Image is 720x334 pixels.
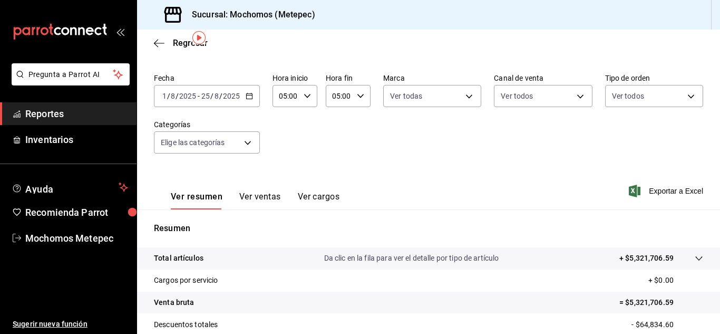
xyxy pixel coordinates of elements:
[25,181,114,194] span: Ayuda
[631,319,703,330] p: - $64,834.60
[605,74,703,82] label: Tipo de orden
[324,253,499,264] p: Da clic en la fila para ver el detalle por tipo de artículo
[298,192,340,209] button: Ver cargos
[390,91,422,101] span: Ver todas
[612,91,644,101] span: Ver todos
[648,275,703,286] p: + $0.00
[494,74,592,82] label: Canal de venta
[13,319,128,330] span: Sugerir nueva función
[25,205,128,220] span: Recomienda Parrot
[116,27,124,36] button: open_drawer_menu
[171,192,222,209] button: Ver resumen
[171,192,339,209] div: navigation tabs
[154,74,260,82] label: Fecha
[154,38,208,48] button: Regresar
[326,74,371,82] label: Hora fin
[154,222,703,235] p: Resumen
[154,275,218,286] p: Cargos por servicio
[201,92,210,100] input: --
[619,297,703,308] p: = $5,321,706.59
[167,92,170,100] span: /
[154,319,218,330] p: Descuentos totales
[383,74,481,82] label: Marca
[183,8,315,21] h3: Sucursal: Mochomos (Metepec)
[214,92,219,100] input: --
[7,77,130,88] a: Pregunta a Parrot AI
[12,63,130,85] button: Pregunta a Parrot AI
[501,91,533,101] span: Ver todos
[154,297,194,308] p: Venta bruta
[154,121,260,128] label: Categorías
[219,92,222,100] span: /
[619,253,674,264] p: + $5,321,706.59
[25,107,128,121] span: Reportes
[222,92,240,100] input: ----
[176,92,179,100] span: /
[631,185,703,197] button: Exportar a Excel
[25,132,128,147] span: Inventarios
[210,92,213,100] span: /
[170,92,176,100] input: --
[162,92,167,100] input: --
[273,74,317,82] label: Hora inicio
[239,192,281,209] button: Ver ventas
[192,31,206,44] img: Tooltip marker
[28,69,113,80] span: Pregunta a Parrot AI
[179,92,197,100] input: ----
[198,92,200,100] span: -
[161,137,225,148] span: Elige las categorías
[25,231,128,245] span: Mochomos Metepec
[154,253,203,264] p: Total artículos
[173,38,208,48] span: Regresar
